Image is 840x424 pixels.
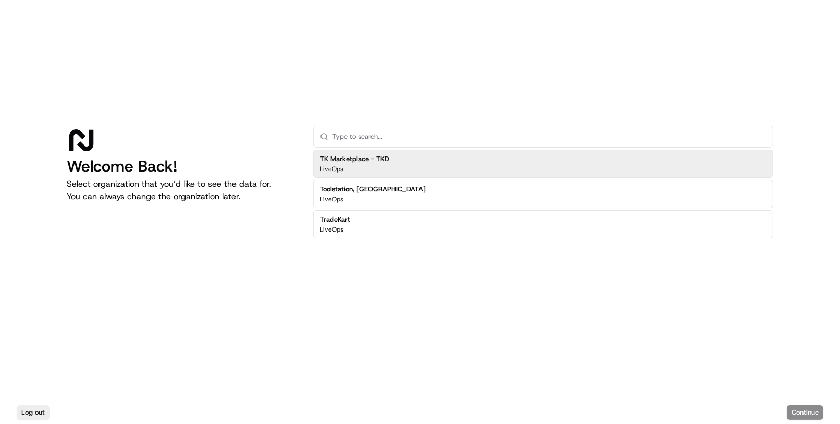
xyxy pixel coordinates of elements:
h1: Welcome Back! [67,157,297,176]
div: Suggestions [313,148,773,240]
input: Type to search... [332,126,767,147]
h2: TK Marketplace - TKD [320,154,389,164]
h2: TradeKart [320,215,350,224]
p: LiveOps [320,225,343,234]
p: LiveOps [320,165,343,173]
h2: Toolstation, [GEOGRAPHIC_DATA] [320,185,426,194]
button: Log out [17,405,50,420]
p: LiveOps [320,195,343,203]
p: Select organization that you’d like to see the data for. You can always change the organization l... [67,178,297,203]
